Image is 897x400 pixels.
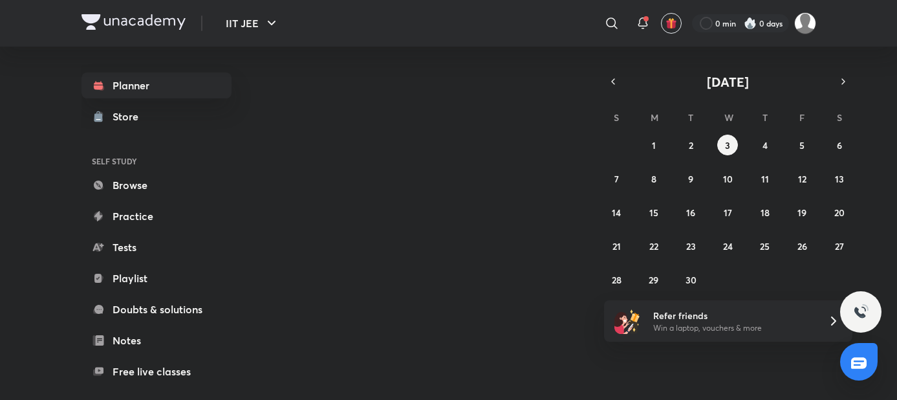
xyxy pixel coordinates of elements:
[680,135,701,155] button: September 2, 2025
[707,73,749,91] span: [DATE]
[717,135,738,155] button: September 3, 2025
[612,240,621,252] abbr: September 21, 2025
[798,173,806,185] abbr: September 12, 2025
[651,111,658,124] abbr: Monday
[792,236,812,256] button: September 26, 2025
[761,173,769,185] abbr: September 11, 2025
[653,322,812,334] p: Win a laptop, vouchers & more
[792,135,812,155] button: September 5, 2025
[81,14,186,33] a: Company Logo
[643,202,664,223] button: September 15, 2025
[835,173,844,185] abbr: September 13, 2025
[725,139,730,151] abbr: September 3, 2025
[686,274,697,286] abbr: September 30, 2025
[794,12,816,34] img: Vijay
[799,111,805,124] abbr: Friday
[797,240,807,252] abbr: September 26, 2025
[652,139,656,151] abbr: September 1, 2025
[829,135,850,155] button: September 6, 2025
[762,139,768,151] abbr: September 4, 2025
[688,111,693,124] abbr: Tuesday
[755,135,775,155] button: September 4, 2025
[680,168,701,189] button: September 9, 2025
[606,236,627,256] button: September 21, 2025
[113,109,146,124] div: Store
[835,240,844,252] abbr: September 27, 2025
[653,309,812,322] h6: Refer friends
[81,14,186,30] img: Company Logo
[81,150,232,172] h6: SELF STUDY
[755,236,775,256] button: September 25, 2025
[792,202,812,223] button: September 19, 2025
[612,274,621,286] abbr: September 28, 2025
[81,72,232,98] a: Planner
[829,236,850,256] button: September 27, 2025
[680,236,701,256] button: September 23, 2025
[837,111,842,124] abbr: Saturday
[837,139,842,151] abbr: September 6, 2025
[755,202,775,223] button: September 18, 2025
[761,206,770,219] abbr: September 18, 2025
[792,168,812,189] button: September 12, 2025
[688,173,693,185] abbr: September 9, 2025
[651,173,656,185] abbr: September 8, 2025
[717,202,738,223] button: September 17, 2025
[649,206,658,219] abbr: September 15, 2025
[689,139,693,151] abbr: September 2, 2025
[81,172,232,198] a: Browse
[81,328,232,353] a: Notes
[643,269,664,290] button: September 29, 2025
[723,173,733,185] abbr: September 10, 2025
[643,168,664,189] button: September 8, 2025
[649,274,658,286] abbr: September 29, 2025
[755,168,775,189] button: September 11, 2025
[614,111,619,124] abbr: Sunday
[614,173,619,185] abbr: September 7, 2025
[606,202,627,223] button: September 14, 2025
[834,206,845,219] abbr: September 20, 2025
[612,206,621,219] abbr: September 14, 2025
[661,13,682,34] button: avatar
[723,240,733,252] abbr: September 24, 2025
[799,139,805,151] abbr: September 5, 2025
[81,104,232,129] a: Store
[622,72,834,91] button: [DATE]
[686,206,695,219] abbr: September 16, 2025
[81,296,232,322] a: Doubts & solutions
[829,202,850,223] button: September 20, 2025
[762,111,768,124] abbr: Thursday
[717,168,738,189] button: September 10, 2025
[643,236,664,256] button: September 22, 2025
[744,17,757,30] img: streak
[81,203,232,229] a: Practice
[614,308,640,334] img: referral
[853,304,869,320] img: ttu
[643,135,664,155] button: September 1, 2025
[829,168,850,189] button: September 13, 2025
[680,202,701,223] button: September 16, 2025
[686,240,696,252] abbr: September 23, 2025
[218,10,287,36] button: IIT JEE
[724,111,733,124] abbr: Wednesday
[724,206,732,219] abbr: September 17, 2025
[81,265,232,291] a: Playlist
[81,234,232,260] a: Tests
[760,240,770,252] abbr: September 25, 2025
[81,359,232,384] a: Free live classes
[717,236,738,256] button: September 24, 2025
[606,168,627,189] button: September 7, 2025
[797,206,806,219] abbr: September 19, 2025
[606,269,627,290] button: September 28, 2025
[649,240,658,252] abbr: September 22, 2025
[680,269,701,290] button: September 30, 2025
[665,17,677,29] img: avatar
